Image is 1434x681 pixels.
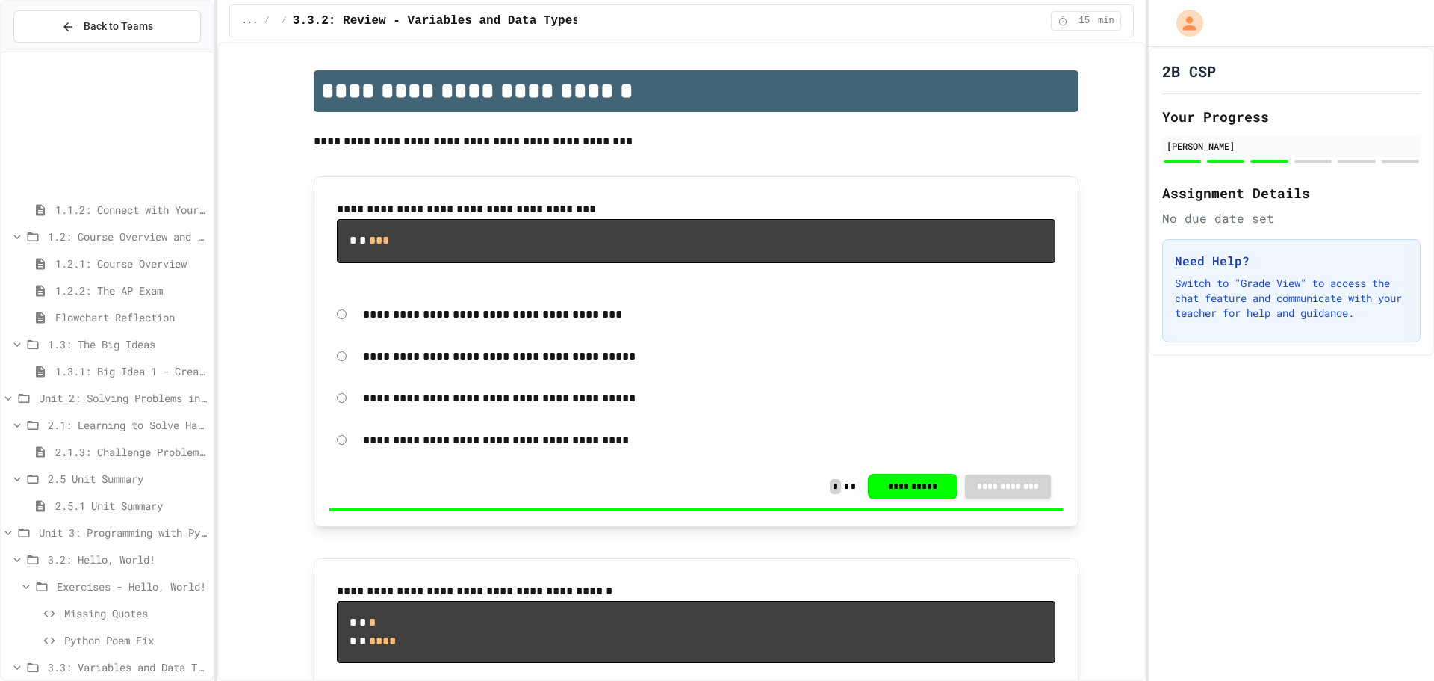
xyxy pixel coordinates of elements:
[282,15,287,27] span: /
[55,283,207,298] span: 1.2.2: The AP Exam
[55,498,207,514] span: 2.5.1 Unit Summary
[1310,556,1419,620] iframe: chat widget
[1073,15,1096,27] span: 15
[55,309,207,325] span: Flowchart Reflection
[242,15,258,27] span: ...
[1162,182,1421,203] h2: Assignment Details
[39,525,207,540] span: Unit 3: Programming with Python
[55,256,207,271] span: 1.2.1: Course Overview
[48,417,207,433] span: 2.1: Learning to Solve Hard Problems
[1162,61,1216,81] h1: 2B CSP
[64,605,207,621] span: Missing Quotes
[293,12,580,30] span: 3.3.2: Review - Variables and Data Types
[48,471,207,487] span: 2.5 Unit Summary
[1162,209,1421,227] div: No due date set
[64,632,207,648] span: Python Poem Fix
[1161,6,1207,40] div: My Account
[84,19,153,34] span: Back to Teams
[1167,139,1416,152] div: [PERSON_NAME]
[55,363,207,379] span: 1.3.1: Big Idea 1 - Creative Development
[39,390,207,406] span: Unit 2: Solving Problems in Computer Science
[48,659,207,675] span: 3.3: Variables and Data Types
[1175,252,1408,270] h3: Need Help?
[57,579,207,594] span: Exercises - Hello, World!
[13,10,201,43] button: Back to Teams
[1175,276,1408,321] p: Switch to "Grade View" to access the chat feature and communicate with your teacher for help and ...
[55,444,207,460] span: 2.1.3: Challenge Problem - The Bridge
[264,15,269,27] span: /
[55,202,207,218] span: 1.1.2: Connect with Your World
[48,336,207,352] span: 1.3: The Big Ideas
[1371,621,1419,666] iframe: chat widget
[48,229,207,244] span: 1.2: Course Overview and the AP Exam
[1098,15,1114,27] span: min
[48,552,207,567] span: 3.2: Hello, World!
[1162,106,1421,127] h2: Your Progress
